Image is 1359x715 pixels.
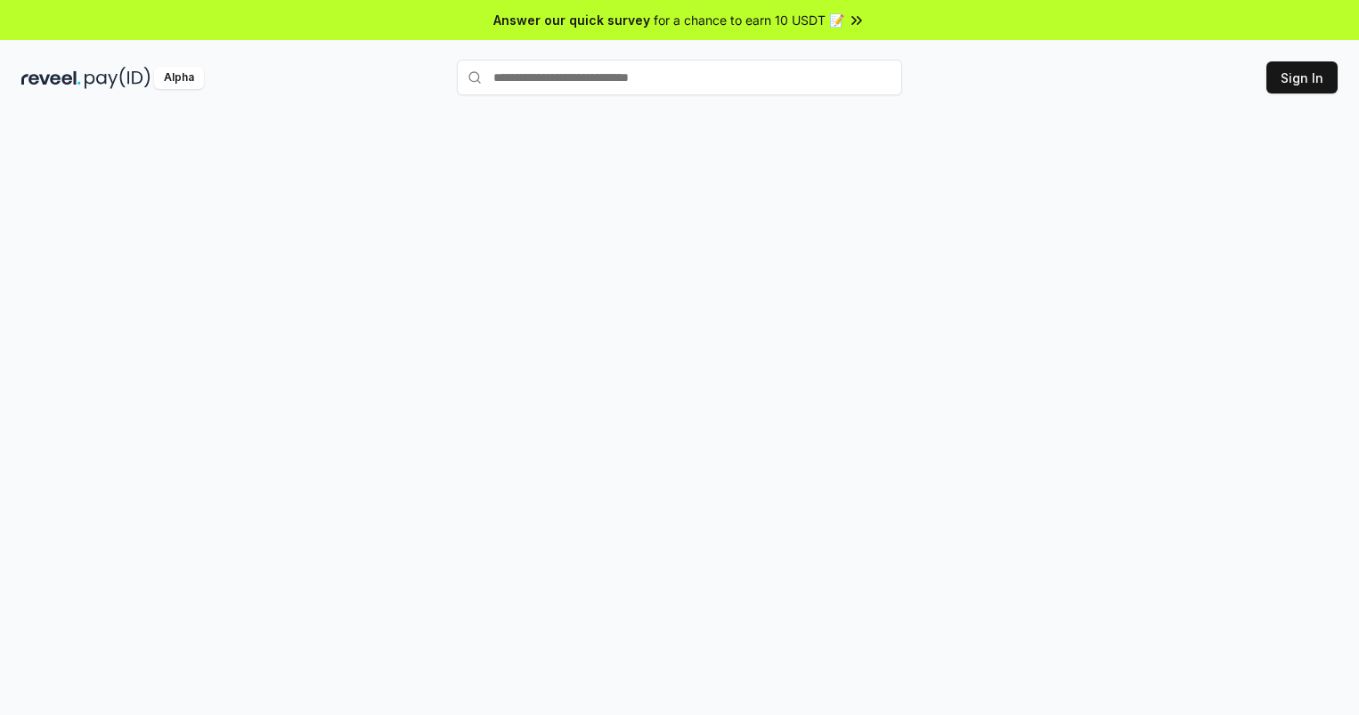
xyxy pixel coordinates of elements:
div: Alpha [154,67,204,89]
span: for a chance to earn 10 USDT 📝 [654,11,844,29]
img: reveel_dark [21,67,81,89]
button: Sign In [1266,61,1338,93]
span: Answer our quick survey [493,11,650,29]
img: pay_id [85,67,151,89]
